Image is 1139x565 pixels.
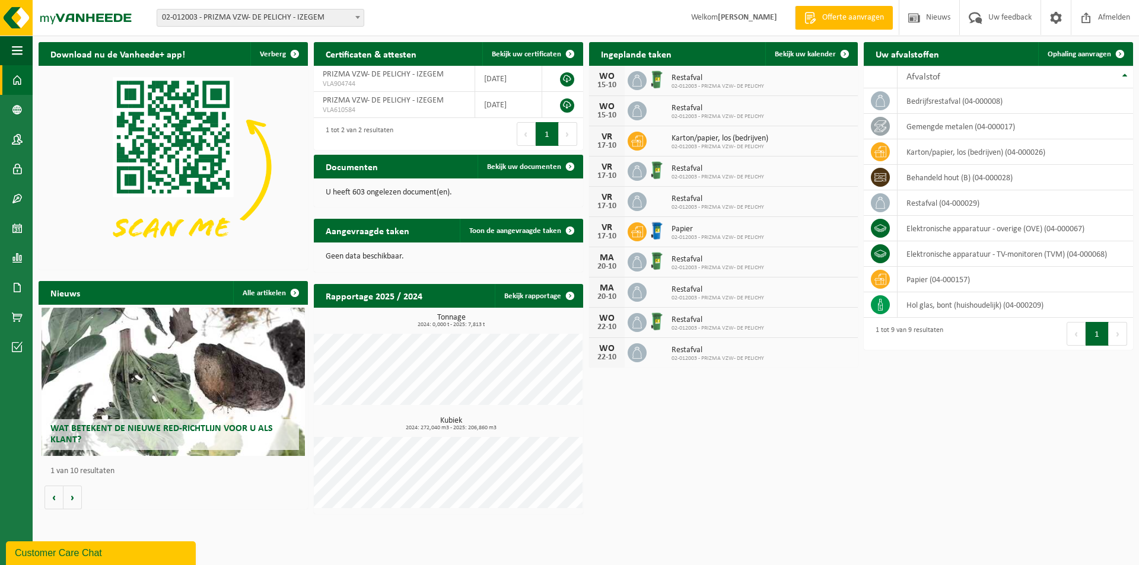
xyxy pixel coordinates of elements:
span: 02-012003 - PRIZMA VZW- DE PELICHY [672,234,764,241]
strong: [PERSON_NAME] [718,13,777,22]
a: Bekijk rapportage [495,284,582,308]
div: 17-10 [595,172,619,180]
span: Restafval [672,74,764,83]
td: bedrijfsrestafval (04-000008) [898,88,1133,114]
img: Download de VHEPlus App [39,66,308,267]
span: Restafval [672,194,764,204]
td: elektronische apparatuur - overige (OVE) (04-000067) [898,216,1133,241]
div: 15-10 [595,111,619,120]
div: 17-10 [595,142,619,150]
span: 02-012003 - PRIZMA VZW- DE PELICHY [672,295,764,302]
a: Offerte aanvragen [795,6,893,30]
a: Toon de aangevraagde taken [460,219,582,242]
span: Wat betekent de nieuwe RED-richtlijn voor u als klant? [50,424,273,445]
h2: Aangevraagde taken [314,219,421,242]
a: Bekijk uw documenten [478,155,582,178]
span: PRIZMA VZW- DE PELICHY - IZEGEM [323,70,444,79]
h2: Documenten [314,155,390,178]
span: 2024: 0,000 t - 2025: 7,813 t [320,322,583,328]
span: Ophaling aanvragen [1048,50,1111,58]
span: Restafval [672,104,764,113]
td: restafval (04-000029) [898,190,1133,216]
p: Geen data beschikbaar. [326,253,571,261]
button: 1 [1086,322,1109,346]
div: 15-10 [595,81,619,90]
button: Next [1109,322,1127,346]
td: [DATE] [475,66,542,92]
span: Restafval [672,285,764,295]
span: 02-012003 - PRIZMA VZW- DE PELICHY [672,355,764,362]
h2: Download nu de Vanheede+ app! [39,42,197,65]
h3: Kubiek [320,417,583,431]
img: WB-0240-HPE-GN-01 [647,251,667,271]
span: 2024: 272,040 m3 - 2025: 206,860 m3 [320,425,583,431]
img: WB-0240-HPE-GN-01 [647,160,667,180]
span: Restafval [672,315,764,325]
td: hol glas, bont (huishoudelijk) (04-000209) [898,292,1133,318]
span: VLA610584 [323,106,466,115]
div: 20-10 [595,263,619,271]
button: Verberg [250,42,307,66]
div: WO [595,102,619,111]
span: PRIZMA VZW- DE PELICHY - IZEGEM [323,96,444,105]
span: VLA904744 [323,79,466,89]
h2: Uw afvalstoffen [864,42,951,65]
td: elektronische apparatuur - TV-monitoren (TVM) (04-000068) [898,241,1133,267]
button: Previous [1067,322,1086,346]
p: 1 van 10 resultaten [50,467,302,475]
div: VR [595,193,619,202]
span: Restafval [672,164,764,174]
h2: Ingeplande taken [589,42,683,65]
span: 02-012003 - PRIZMA VZW- DE PELICHY - IZEGEM [157,9,364,26]
a: Bekijk uw certificaten [482,42,582,66]
iframe: chat widget [6,539,198,565]
span: Restafval [672,346,764,355]
button: 1 [536,122,559,146]
td: karton/papier, los (bedrijven) (04-000026) [898,139,1133,165]
div: 1 tot 9 van 9 resultaten [870,321,943,347]
div: WO [595,344,619,353]
span: 02-012003 - PRIZMA VZW- DE PELICHY [672,325,764,332]
h2: Nieuws [39,281,92,304]
div: VR [595,162,619,172]
span: Toon de aangevraagde taken [469,227,561,235]
span: 02-012003 - PRIZMA VZW- DE PELICHY [672,174,764,181]
span: 02-012003 - PRIZMA VZW- DE PELICHY [672,83,764,90]
h2: Rapportage 2025 / 2024 [314,284,434,307]
span: Papier [672,225,764,234]
h2: Certificaten & attesten [314,42,428,65]
span: 02-012003 - PRIZMA VZW- DE PELICHY - IZEGEM [157,9,364,27]
img: WB-0240-HPE-BE-01 [647,221,667,241]
span: 02-012003 - PRIZMA VZW- DE PELICHY [672,113,764,120]
span: Restafval [672,255,764,264]
img: WB-0240-HPE-GN-01 [647,69,667,90]
span: Bekijk uw kalender [775,50,836,58]
td: papier (04-000157) [898,267,1133,292]
img: WB-0240-HPE-GN-01 [647,311,667,331]
button: Volgende [63,486,82,509]
div: 1 tot 2 van 2 resultaten [320,121,393,147]
button: Previous [517,122,536,146]
td: behandeld hout (B) (04-000028) [898,165,1133,190]
span: 02-012003 - PRIZMA VZW- DE PELICHY [672,204,764,211]
h3: Tonnage [320,314,583,328]
div: 17-10 [595,202,619,210]
button: Vorige [44,486,63,509]
div: WO [595,72,619,81]
button: Next [559,122,577,146]
a: Ophaling aanvragen [1038,42,1132,66]
span: Bekijk uw documenten [487,163,561,171]
div: 20-10 [595,293,619,301]
div: MA [595,253,619,263]
span: 02-012003 - PRIZMA VZW- DE PELICHY [672,264,764,272]
div: VR [595,223,619,232]
span: Verberg [260,50,286,58]
span: Karton/papier, los (bedrijven) [672,134,768,143]
td: [DATE] [475,92,542,118]
span: Bekijk uw certificaten [492,50,561,58]
div: 17-10 [595,232,619,241]
span: 02-012003 - PRIZMA VZW- DE PELICHY [672,143,768,151]
a: Bekijk uw kalender [765,42,857,66]
td: gemengde metalen (04-000017) [898,114,1133,139]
